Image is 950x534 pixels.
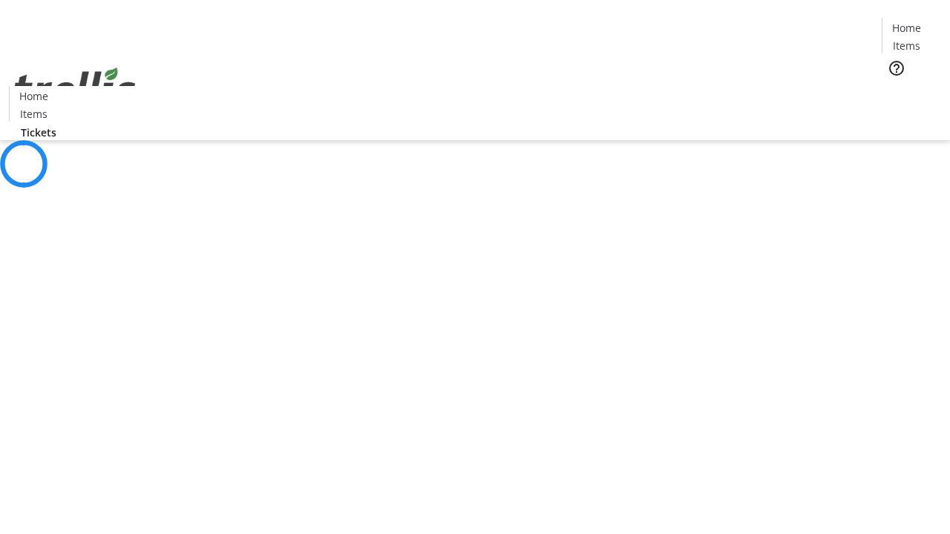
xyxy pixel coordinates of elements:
span: Tickets [894,86,929,102]
a: Home [10,88,57,104]
a: Tickets [9,125,68,140]
span: Items [893,38,920,53]
span: Items [20,106,47,122]
a: Tickets [882,86,941,102]
span: Home [19,88,48,104]
span: Tickets [21,125,56,140]
img: Orient E2E Organization X98CQlsnYv's Logo [9,51,141,125]
span: Home [892,20,921,36]
a: Home [882,20,930,36]
a: Items [10,106,57,122]
button: Help [882,53,911,83]
a: Items [882,38,930,53]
